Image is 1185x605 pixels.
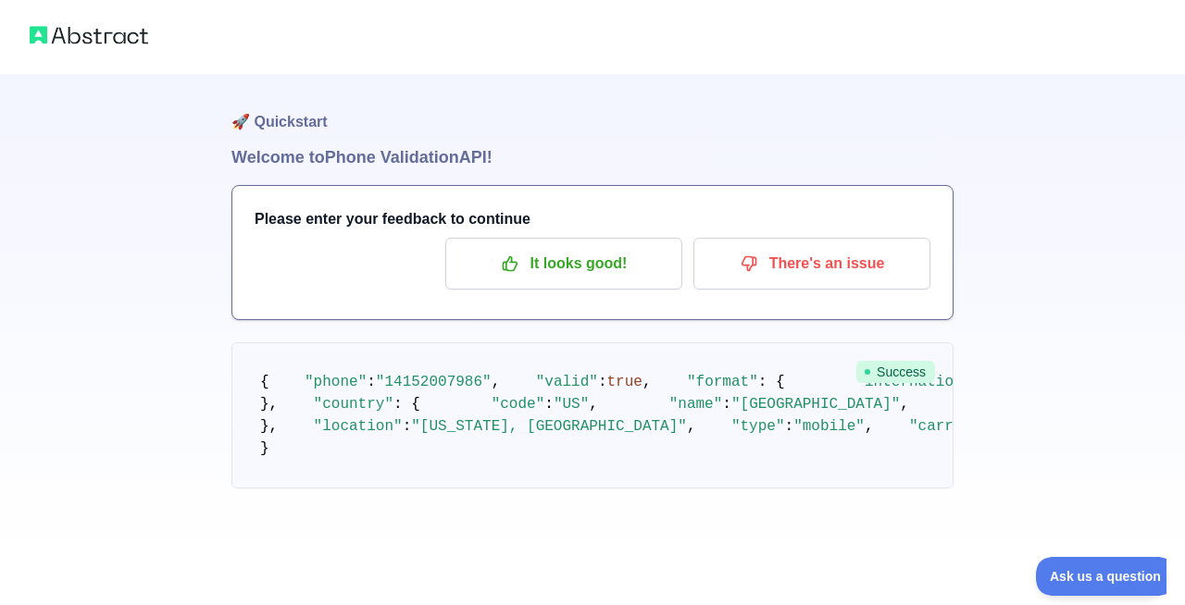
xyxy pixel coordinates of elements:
[367,374,376,390] span: :
[856,361,935,383] span: Success
[492,396,545,413] span: "code"
[785,418,794,435] span: :
[731,418,785,435] span: "type"
[30,22,148,48] img: Abstract logo
[536,374,598,390] span: "valid"
[544,396,554,413] span: :
[589,396,598,413] span: ,
[376,374,492,390] span: "14152007986"
[403,418,412,435] span: :
[687,418,696,435] span: ,
[687,374,758,390] span: "format"
[722,396,731,413] span: :
[909,418,989,435] span: "carrier"
[255,208,930,230] h3: Please enter your feedback to continue
[393,396,420,413] span: : {
[900,396,909,413] span: ,
[758,374,785,390] span: : {
[693,238,930,290] button: There's an issue
[731,396,900,413] span: "[GEOGRAPHIC_DATA]"
[231,144,954,170] h1: Welcome to Phone Validation API!
[411,418,687,435] span: "[US_STATE], [GEOGRAPHIC_DATA]"
[793,418,865,435] span: "mobile"
[669,396,723,413] span: "name"
[260,374,269,390] span: {
[642,374,652,390] span: ,
[459,248,668,279] p: It looks good!
[492,374,501,390] span: ,
[598,374,607,390] span: :
[231,74,954,144] h1: 🚀 Quickstart
[314,418,403,435] span: "location"
[1036,557,1166,596] iframe: Toggle Customer Support
[305,374,367,390] span: "phone"
[445,238,682,290] button: It looks good!
[865,418,874,435] span: ,
[855,374,989,390] span: "international"
[314,396,393,413] span: "country"
[554,396,589,413] span: "US"
[607,374,642,390] span: true
[707,248,917,279] p: There's an issue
